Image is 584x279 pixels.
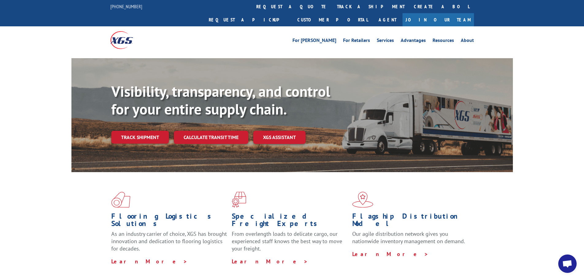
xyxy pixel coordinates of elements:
a: [PHONE_NUMBER] [110,3,142,9]
h1: Flooring Logistics Solutions [111,213,227,230]
a: Track shipment [111,131,169,144]
a: For Retailers [343,38,370,45]
img: xgs-icon-focused-on-flooring-red [232,192,246,208]
div: Open chat [558,254,577,273]
img: xgs-icon-flagship-distribution-model-red [352,192,373,208]
img: xgs-icon-total-supply-chain-intelligence-red [111,192,130,208]
b: Visibility, transparency, and control for your entire supply chain. [111,82,330,119]
a: Join Our Team [403,13,474,26]
a: Agent [372,13,403,26]
a: Learn More > [352,251,429,258]
a: Learn More > [232,258,308,265]
a: Advantages [401,38,426,45]
h1: Flagship Distribution Model [352,213,468,230]
a: About [461,38,474,45]
a: XGS ASSISTANT [253,131,306,144]
a: Learn More > [111,258,188,265]
span: Our agile distribution network gives you nationwide inventory management on demand. [352,230,465,245]
h1: Specialized Freight Experts [232,213,348,230]
a: For [PERSON_NAME] [292,38,336,45]
span: As an industry carrier of choice, XGS has brought innovation and dedication to flooring logistics... [111,230,227,252]
a: Services [377,38,394,45]
a: Request a pickup [204,13,293,26]
a: Customer Portal [293,13,372,26]
p: From overlength loads to delicate cargo, our experienced staff knows the best way to move your fr... [232,230,348,258]
a: Calculate transit time [174,131,248,144]
a: Resources [433,38,454,45]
